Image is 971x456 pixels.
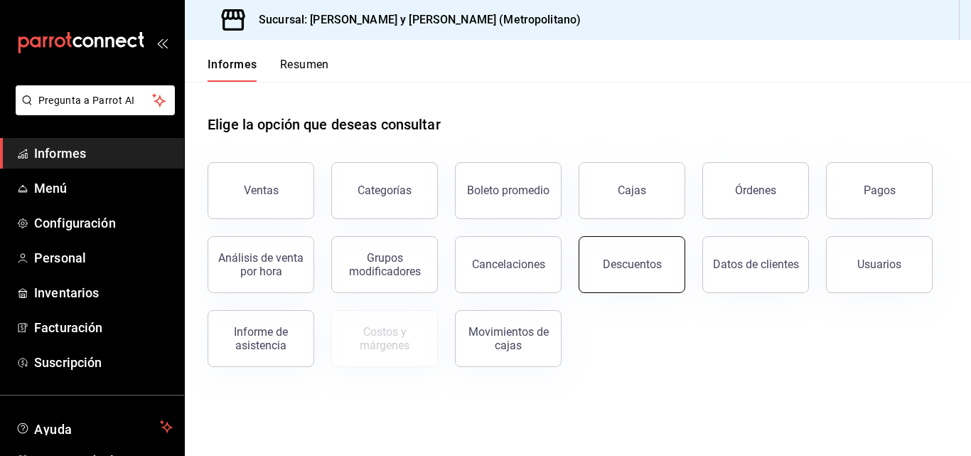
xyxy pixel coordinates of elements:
button: Datos de clientes [702,236,809,293]
font: Grupos modificadores [349,251,421,278]
button: Cajas [579,162,685,219]
button: Contrata inventarios para ver este informe [331,310,438,367]
button: Informe de asistencia [208,310,314,367]
button: Boleto promedio [455,162,562,219]
button: Análisis de venta por hora [208,236,314,293]
font: Sucursal: [PERSON_NAME] y [PERSON_NAME] (Metropolitano) [259,13,581,26]
font: Cajas [618,184,646,197]
button: Pregunta a Parrot AI [16,85,175,115]
font: Pagos [864,184,896,197]
font: Inventarios [34,285,99,300]
font: Informes [34,146,86,161]
font: Órdenes [735,184,776,197]
font: Cancelaciones [472,258,545,271]
button: abrir_cajón_menú [156,37,168,48]
font: Suscripción [34,355,102,370]
font: Menú [34,181,68,196]
button: Ventas [208,162,314,219]
font: Movimientos de cajas [468,325,549,352]
div: pestañas de navegación [208,57,329,82]
font: Descuentos [603,258,662,271]
font: Categorías [358,184,412,197]
font: Usuarios [857,258,901,271]
button: Pagos [826,162,933,219]
font: Costos y márgenes [360,325,409,352]
font: Resumen [280,58,329,71]
font: Pregunta a Parrot AI [38,95,135,106]
button: Cancelaciones [455,236,562,293]
font: Ventas [244,184,279,197]
button: Categorías [331,162,438,219]
font: Informe de asistencia [234,325,288,352]
font: Configuración [34,216,116,230]
font: Análisis de venta por hora [218,251,304,278]
button: Órdenes [702,162,809,219]
font: Personal [34,250,86,265]
a: Pregunta a Parrot AI [10,103,175,118]
button: Movimientos de cajas [455,310,562,367]
font: Datos de clientes [713,258,799,271]
font: Elige la opción que deseas consultar [208,116,441,133]
font: Ayuda [34,422,73,437]
font: Facturación [34,320,102,335]
button: Grupos modificadores [331,236,438,293]
font: Informes [208,58,257,71]
button: Descuentos [579,236,685,293]
font: Boleto promedio [467,184,549,197]
button: Usuarios [826,236,933,293]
